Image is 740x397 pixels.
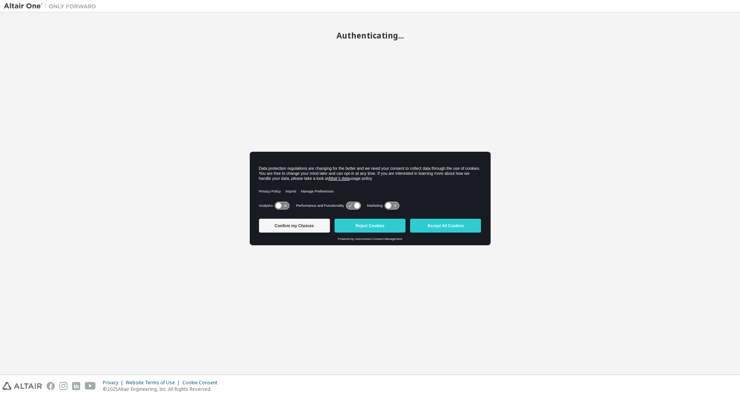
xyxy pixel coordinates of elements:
[103,386,222,392] p: © 2025 Altair Engineering, Inc. All Rights Reserved.
[182,380,222,386] div: Cookie Consent
[59,382,67,390] img: instagram.svg
[2,382,42,390] img: altair_logo.svg
[85,382,96,390] img: youtube.svg
[103,380,126,386] div: Privacy
[47,382,55,390] img: facebook.svg
[4,2,100,10] img: Altair One
[72,382,80,390] img: linkedin.svg
[4,30,736,40] h2: Authenticating...
[126,380,182,386] div: Website Terms of Use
